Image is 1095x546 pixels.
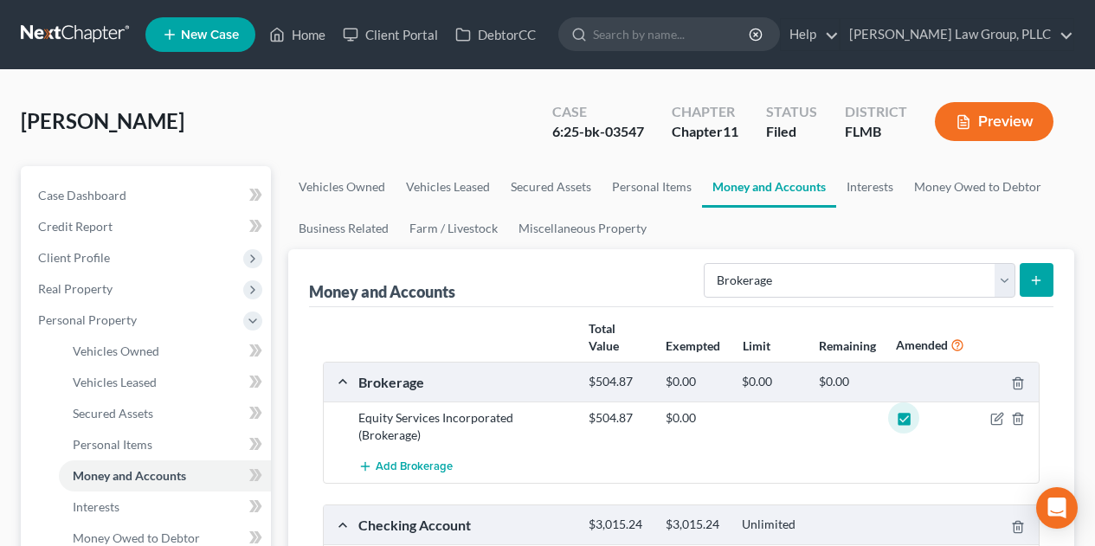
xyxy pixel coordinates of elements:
strong: Limit [743,338,770,353]
span: Personal Items [73,437,152,452]
a: DebtorCC [447,19,544,50]
div: Chapter [672,102,738,122]
span: Add Brokerage [376,460,453,474]
div: $0.00 [733,374,810,390]
div: Unlimited [733,517,810,533]
div: $504.87 [580,409,657,427]
div: 6:25-bk-03547 [552,122,644,142]
strong: Remaining [819,338,876,353]
input: Search by name... [593,18,751,50]
strong: Exempted [666,338,720,353]
span: Client Profile [38,250,110,265]
a: Vehicles Owned [59,336,271,367]
button: Add Brokerage [358,451,453,483]
a: Personal Items [602,166,702,208]
a: [PERSON_NAME] Law Group, PLLC [841,19,1073,50]
a: Help [781,19,839,50]
div: Money and Accounts [309,281,455,302]
button: Preview [935,102,1053,141]
a: Money and Accounts [702,166,836,208]
div: $504.87 [580,374,657,390]
span: Vehicles Owned [73,344,159,358]
a: Credit Report [24,211,271,242]
div: $0.00 [657,409,734,427]
a: Secured Assets [500,166,602,208]
div: $0.00 [657,374,734,390]
div: Case [552,102,644,122]
div: $3,015.24 [580,517,657,533]
div: District [845,102,907,122]
a: Interests [836,166,904,208]
div: FLMB [845,122,907,142]
a: Miscellaneous Property [508,208,657,249]
span: Vehicles Leased [73,375,157,389]
strong: Amended [896,337,948,352]
div: Equity Services Incorporated (Brokerage) [350,409,580,444]
a: Farm / Livestock [399,208,508,249]
a: Personal Items [59,429,271,460]
span: Secured Assets [73,406,153,421]
div: Brokerage [350,373,580,391]
div: $3,015.24 [657,517,734,533]
a: Interests [59,491,271,523]
a: Case Dashboard [24,180,271,211]
strong: Total Value [589,321,619,353]
div: Filed [766,122,817,142]
span: Real Property [38,281,113,296]
a: Home [261,19,334,50]
a: Vehicles Leased [396,166,500,208]
span: Interests [73,499,119,514]
a: Vehicles Owned [288,166,396,208]
span: Credit Report [38,219,113,234]
div: Status [766,102,817,122]
span: Money Owed to Debtor [73,530,200,545]
div: Chapter [672,122,738,142]
a: Client Portal [334,19,447,50]
span: New Case [181,29,239,42]
span: Money and Accounts [73,468,186,483]
a: Business Related [288,208,399,249]
a: Secured Assets [59,398,271,429]
a: Money Owed to Debtor [904,166,1052,208]
span: Case Dashboard [38,188,126,202]
a: Vehicles Leased [59,367,271,398]
span: [PERSON_NAME] [21,108,184,133]
span: Personal Property [38,312,137,327]
div: Checking Account [350,516,580,534]
a: Money and Accounts [59,460,271,491]
div: $0.00 [810,374,887,390]
span: 11 [723,123,738,139]
div: Open Intercom Messenger [1036,487,1078,529]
